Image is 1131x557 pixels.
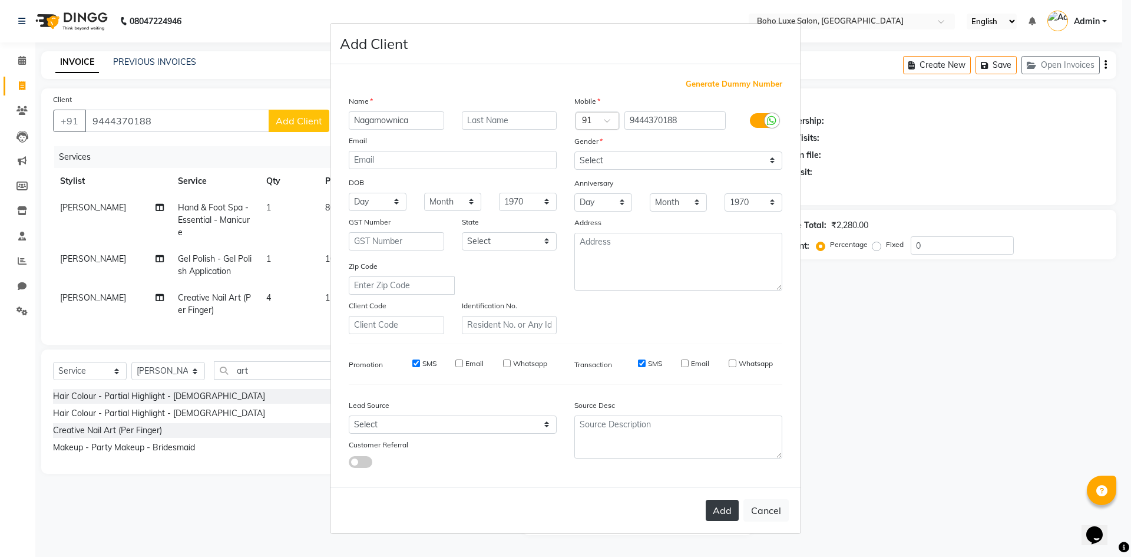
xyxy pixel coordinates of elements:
[1082,510,1119,545] iframe: chat widget
[513,358,547,369] label: Whatsapp
[574,136,603,147] label: Gender
[349,440,408,450] label: Customer Referral
[574,217,601,228] label: Address
[349,232,444,251] input: GST Number
[340,33,408,54] h4: Add Client
[574,400,615,411] label: Source Desc
[574,96,600,107] label: Mobile
[462,111,557,130] input: Last Name
[739,358,773,369] label: Whatsapp
[648,358,662,369] label: SMS
[691,358,709,369] label: Email
[465,358,484,369] label: Email
[349,316,444,334] input: Client Code
[574,178,613,189] label: Anniversary
[706,500,739,521] button: Add
[349,217,391,228] label: GST Number
[349,276,455,295] input: Enter Zip Code
[462,301,517,311] label: Identification No.
[462,316,557,334] input: Resident No. or Any Id
[422,358,436,369] label: SMS
[349,151,557,169] input: Email
[624,111,726,130] input: Mobile
[349,400,389,411] label: Lead Source
[462,217,479,228] label: State
[349,261,378,272] label: Zip Code
[349,301,386,311] label: Client Code
[349,111,444,130] input: First Name
[349,177,364,188] label: DOB
[349,136,367,146] label: Email
[743,499,789,522] button: Cancel
[349,96,373,107] label: Name
[574,360,612,370] label: Transaction
[349,360,383,370] label: Promotion
[686,78,782,90] span: Generate Dummy Number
